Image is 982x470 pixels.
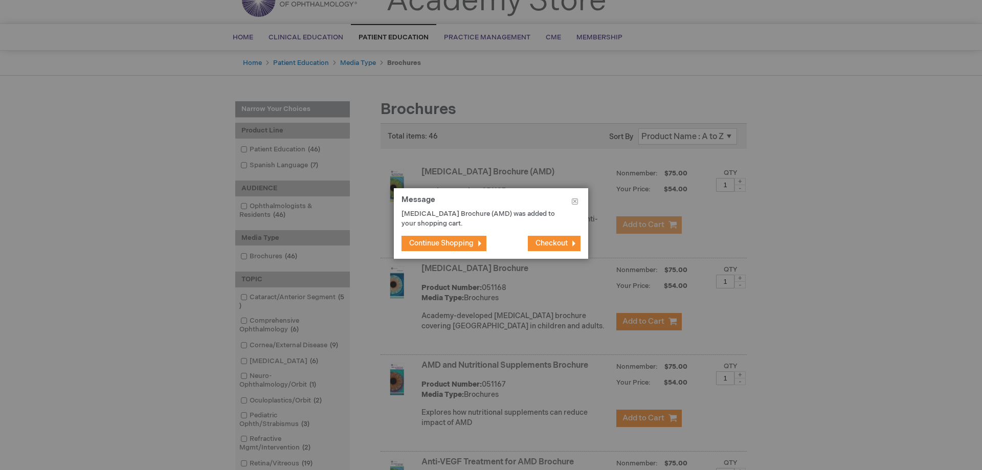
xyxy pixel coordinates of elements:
span: Continue Shopping [409,239,474,248]
span: Checkout [535,239,568,248]
button: Checkout [528,236,581,251]
p: [MEDICAL_DATA] Brochure (AMD) was added to your shopping cart. [401,209,565,228]
button: Continue Shopping [401,236,486,251]
h1: Message [401,196,581,210]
